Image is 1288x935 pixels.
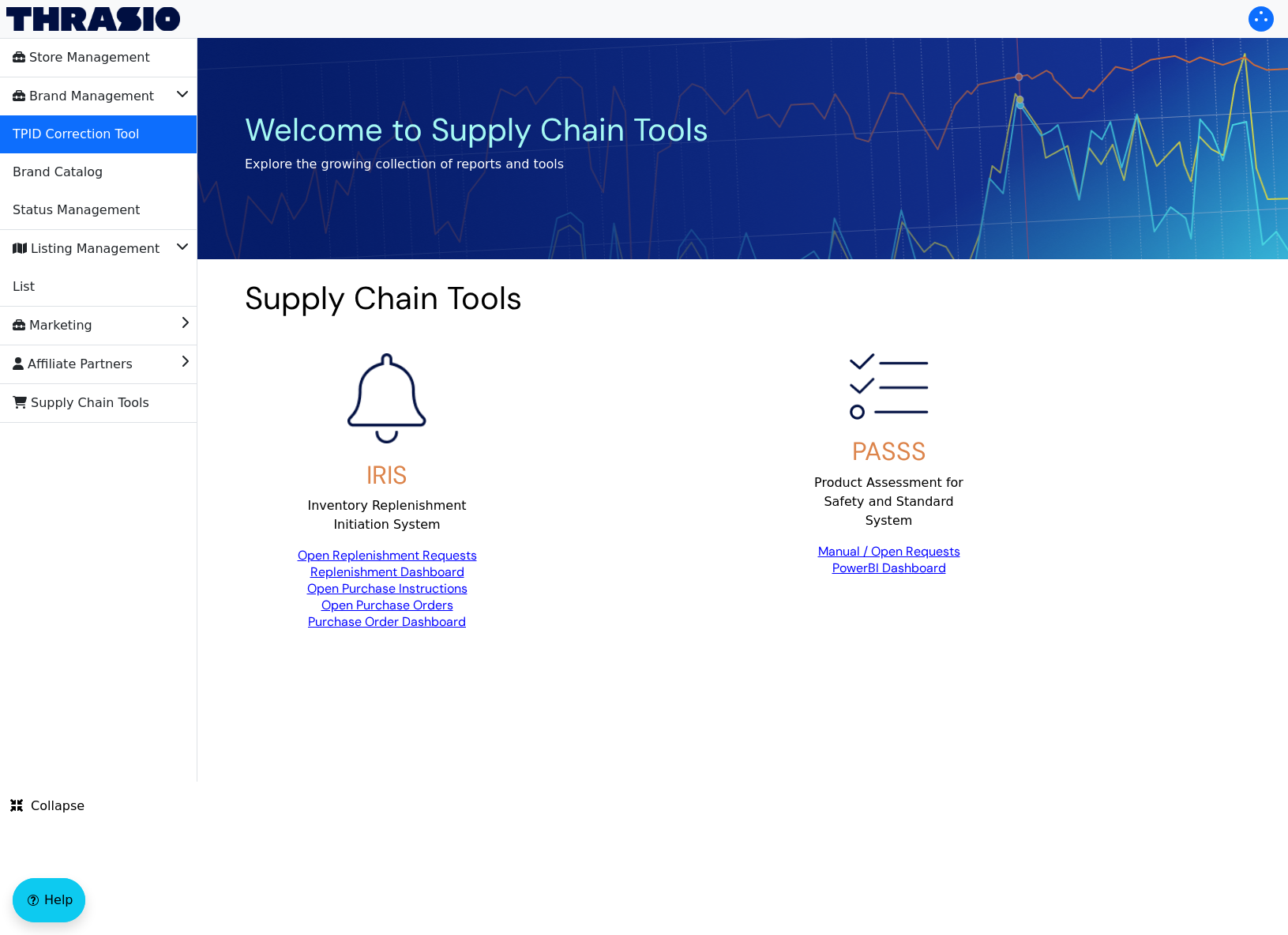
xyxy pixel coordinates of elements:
a: Purchase Order Dashboard [308,613,466,630]
span: Supply Chain Tools [13,390,149,416]
p: Inventory Replenishment Initiation System [302,496,472,534]
button: Help floatingactionbutton [13,878,85,922]
h2: PASSS [852,436,926,466]
h1: Supply Chain Tools [245,279,1241,317]
span: Marketing [13,313,92,338]
span: Store Management [13,45,150,70]
span: Brand Management [13,84,154,109]
p: Product Assessment for Safety and Standard System [804,473,974,530]
span: Help [44,891,73,910]
a: Open Replenishment Requests [298,547,477,564]
a: Manual / Open Requests [818,543,960,560]
h2: IRIS [366,460,407,490]
a: Open Purchase Instructions [307,580,468,597]
h1: Welcome to Supply Chain Tools [245,111,708,149]
a: PowerBI Dashboard [832,560,946,576]
img: IRIS Icon [347,353,426,443]
span: Listing Management [13,236,160,262]
span: TPID Correction Tool [13,122,139,147]
a: Open Purchase Orders [321,597,453,613]
img: Thrasio Logo [6,7,180,31]
a: Replenishment Dashboard [310,564,464,580]
span: Collapse [10,797,84,816]
span: Affiliate Partners [13,352,133,377]
img: PASSS Icon [850,353,929,420]
span: Status Management [13,198,140,223]
p: Explore the growing collection of reports and tools [245,155,708,174]
span: Brand Catalog [13,160,103,185]
span: List [13,274,35,300]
